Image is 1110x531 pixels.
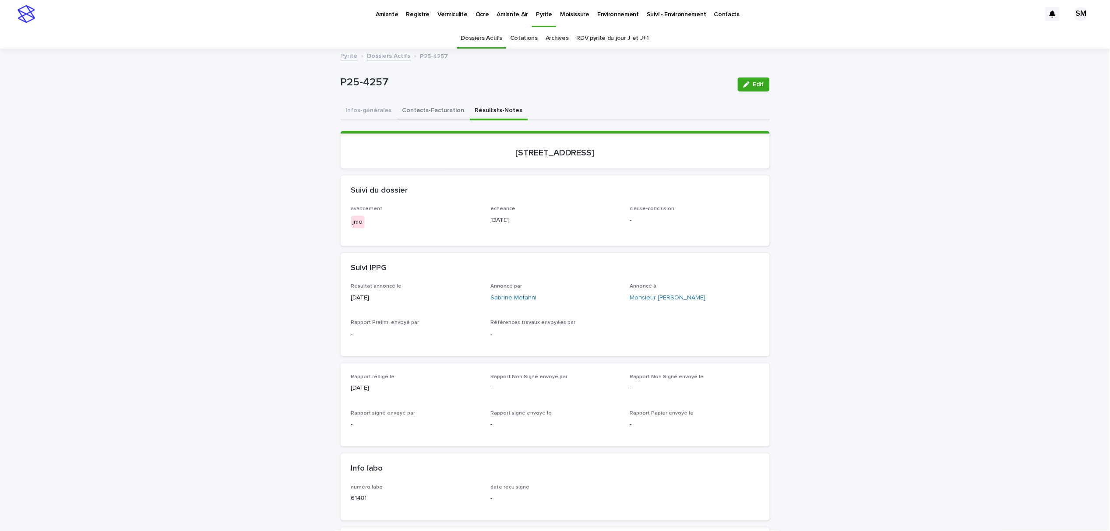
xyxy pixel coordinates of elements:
[738,77,770,91] button: Edit
[630,374,704,380] span: Rapport Non Signé envoyé le
[351,420,480,429] p: -
[490,485,529,490] span: date recu signe
[490,330,620,339] p: -
[341,76,731,89] p: P25-4257
[351,383,480,393] p: [DATE]
[630,383,759,393] p: -
[351,485,383,490] span: numéro labo
[510,28,538,49] a: Cotations
[546,28,569,49] a: Archives
[420,51,448,60] p: P25-4257
[351,293,480,302] p: [DATE]
[490,420,620,429] p: -
[351,206,383,211] span: avancement
[351,411,416,416] span: Rapport signé envoyé par
[351,374,395,380] span: Rapport rédigé le
[351,464,383,474] h2: Info labo
[351,320,419,325] span: Rapport Prelim. envoyé par
[18,5,35,23] img: stacker-logo-s-only.png
[630,216,759,225] p: -
[630,284,657,289] span: Annoncé à
[490,494,620,503] p: -
[490,293,536,302] a: Sabrine Metahni
[1074,7,1088,21] div: SM
[351,148,759,158] p: [STREET_ADDRESS]
[351,330,480,339] p: -
[351,284,402,289] span: Résultat annoncé le
[470,102,528,120] button: Résultats-Notes
[351,264,387,273] h2: Suivi IPPG
[341,50,358,60] a: Pyrite
[461,28,502,49] a: Dossiers Actifs
[490,206,515,211] span: echeance
[630,293,706,302] a: Monsieur [PERSON_NAME]
[490,383,620,393] p: -
[351,216,365,229] div: jmo
[577,28,649,49] a: RDV pyrite du jour J et J+1
[490,411,552,416] span: Rapport signé envoyé le
[341,102,397,120] button: Infos-générales
[490,284,522,289] span: Annoncé par
[490,374,567,380] span: Rapport Non Signé envoyé par
[630,206,675,211] span: clause-conclusion
[367,50,411,60] a: Dossiers Actifs
[490,320,575,325] span: Références travaux envoyées par
[630,420,759,429] p: -
[490,216,620,225] p: [DATE]
[351,494,480,503] p: 61481
[351,186,408,196] h2: Suivi du dossier
[397,102,470,120] button: Contacts-Facturation
[630,411,694,416] span: Rapport Papier envoyé le
[753,81,764,88] span: Edit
